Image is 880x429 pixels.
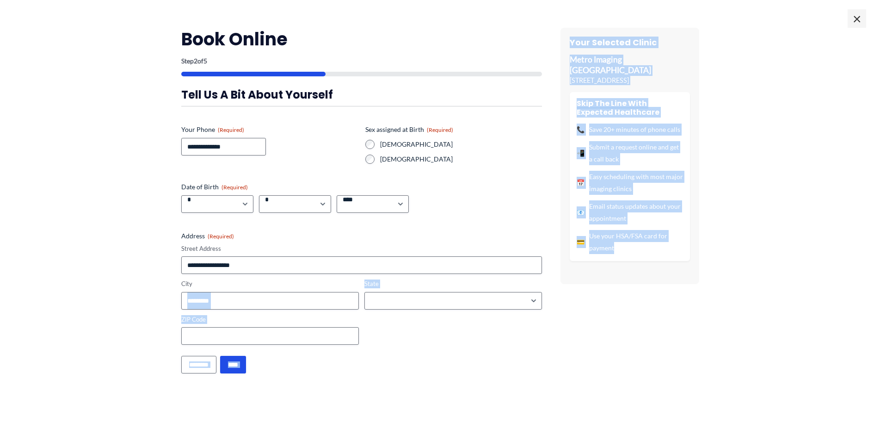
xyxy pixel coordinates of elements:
[208,233,234,240] span: (Required)
[365,125,453,134] legend: Sex assigned at Birth
[203,57,207,65] span: 5
[577,99,683,117] h4: Skip the line with Expected Healthcare
[181,244,542,253] label: Street Address
[181,87,542,102] h3: Tell us a bit about yourself
[181,315,359,324] label: ZIP Code
[577,200,683,224] li: Email status updates about your appointment
[577,230,683,254] li: Use your HSA/FSA card for payment
[427,126,453,133] span: (Required)
[194,57,197,65] span: 2
[380,140,542,149] label: [DEMOGRAPHIC_DATA]
[380,155,542,164] label: [DEMOGRAPHIC_DATA]
[364,280,542,288] label: State
[577,147,585,159] span: 📲
[577,124,585,136] span: 📞
[181,231,234,241] legend: Address
[218,126,244,133] span: (Required)
[577,141,683,165] li: Submit a request online and get a call back
[570,37,690,48] h3: Your Selected Clinic
[181,280,359,288] label: City
[577,236,585,248] span: 💳
[848,9,866,28] span: ×
[570,55,690,76] p: Metro Imaging [GEOGRAPHIC_DATA]
[577,206,585,218] span: 📧
[577,171,683,195] li: Easy scheduling with most major imaging clinics
[577,177,585,189] span: 📅
[570,76,690,85] p: [STREET_ADDRESS]
[181,182,248,192] legend: Date of Birth
[181,125,358,134] label: Your Phone
[577,124,683,136] li: Save 20+ minutes of phone calls
[181,28,542,50] h2: Book Online
[181,58,542,64] p: Step of
[222,184,248,191] span: (Required)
